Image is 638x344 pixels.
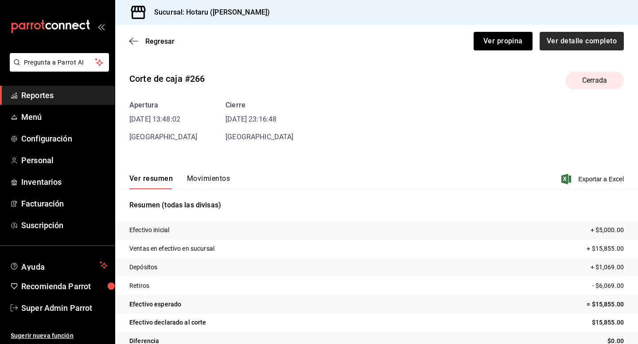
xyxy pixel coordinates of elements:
[97,23,105,30] button: open_drawer_menu
[563,174,624,184] button: Exportar a Excel
[474,32,533,50] button: Ver propina
[187,174,230,189] button: Movimientos
[21,198,108,210] span: Facturación
[226,114,293,125] time: [DATE] 23:16:48
[21,302,108,314] span: Super Admin Parrot
[129,133,197,141] span: [GEOGRAPHIC_DATA]
[129,244,214,253] p: Ventas en efectivo en sucursal
[11,331,108,340] span: Sugerir nueva función
[21,280,108,292] span: Recomienda Parrot
[21,219,108,231] span: Suscripción
[21,89,108,101] span: Reportes
[129,318,206,327] p: Efectivo declarado al corte
[6,64,109,73] a: Pregunta a Parrot AI
[24,58,95,67] span: Pregunta a Parrot AI
[591,263,624,272] p: + $1,069.00
[21,260,96,271] span: Ayuda
[129,263,157,272] p: Depósitos
[21,133,108,145] span: Configuración
[147,7,270,18] h3: Sucursal: Hotaru ([PERSON_NAME])
[540,32,624,50] button: Ver detalle completo
[129,281,149,290] p: Retiros
[10,53,109,72] button: Pregunta a Parrot AI
[129,174,230,189] div: navigation tabs
[129,100,197,111] div: Apertura
[587,300,624,309] p: = $15,855.00
[592,281,624,290] p: - $6,069.00
[129,300,181,309] p: Efectivo esperado
[591,226,624,235] p: + $5,000.00
[129,174,173,189] button: Ver resumen
[129,37,175,46] button: Regresar
[577,75,612,86] span: Cerrada
[21,111,108,123] span: Menú
[226,100,293,111] div: Cierre
[145,37,175,46] span: Regresar
[129,200,624,210] p: Resumen (todas las divisas)
[129,226,169,235] p: Efectivo inicial
[592,318,624,327] p: $15,855.00
[226,133,293,141] span: [GEOGRAPHIC_DATA]
[129,72,205,85] div: Corte de caja #266
[129,114,197,125] time: [DATE] 13:48:02
[21,176,108,188] span: Inventarios
[21,154,108,166] span: Personal
[587,244,624,253] p: + $15,855.00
